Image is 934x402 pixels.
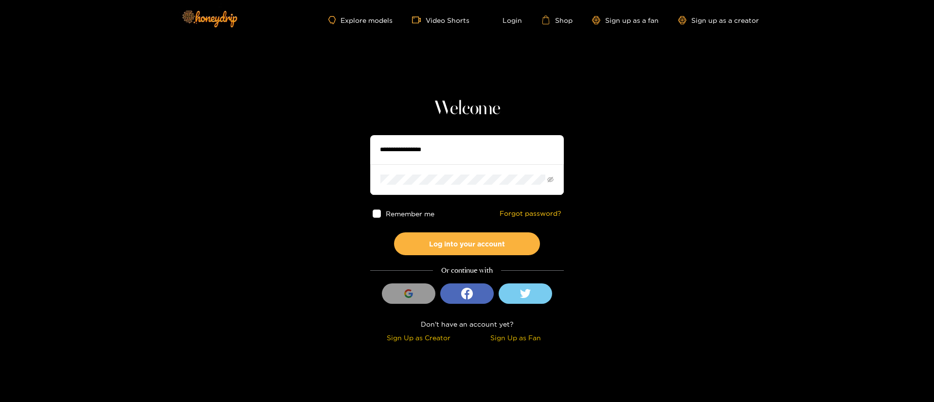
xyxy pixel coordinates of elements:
div: Don't have an account yet? [370,318,564,330]
span: video-camera [412,16,426,24]
span: Remember me [386,210,434,217]
button: Log into your account [394,232,540,255]
h1: Welcome [370,97,564,121]
a: Shop [541,16,573,24]
div: Sign Up as Fan [469,332,561,343]
a: Login [489,16,522,24]
a: Forgot password? [500,210,561,218]
a: Sign up as a creator [678,16,759,24]
a: Explore models [328,16,393,24]
div: Or continue with [370,265,564,276]
a: Video Shorts [412,16,469,24]
div: Sign Up as Creator [373,332,465,343]
a: Sign up as a fan [592,16,659,24]
span: eye-invisible [547,176,554,183]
